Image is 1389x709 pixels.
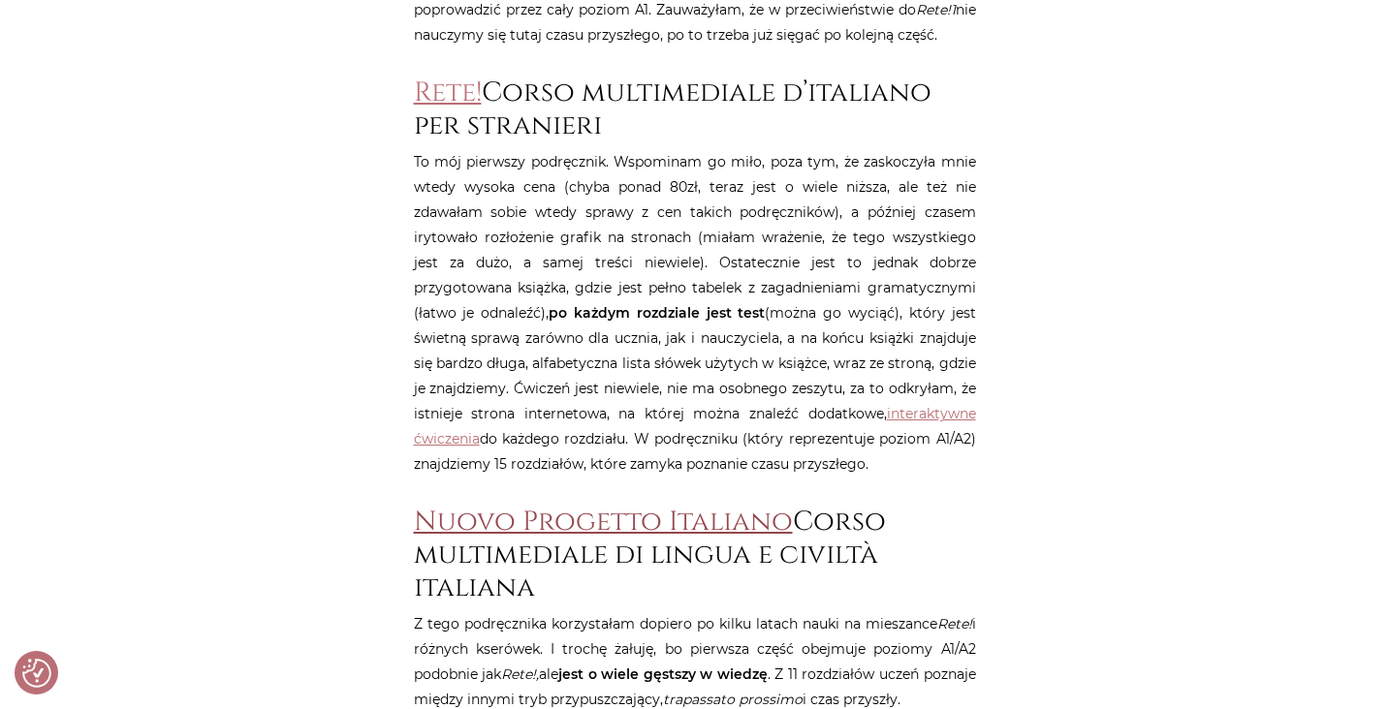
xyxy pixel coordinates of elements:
a: Nuovo Progetto Italiano [414,504,793,539]
h2: Corso multimediale di lingua e civiltà italiana [414,506,976,603]
p: To mój pierwszy podręcznik. Wspominam go miło, poza tym, że zaskoczyła mnie wtedy wysoka cena (ch... [414,149,976,477]
button: Preferencje co do zgód [22,659,51,688]
h2: Corso multimediale d’italiano per stranieri [414,77,976,141]
a: Rete! [414,75,482,110]
img: Revisit consent button [22,659,51,688]
em: Rete! [937,615,972,632]
em: Rete!1 [916,1,956,18]
em: trapassato prossimo [663,691,803,708]
strong: po każdym rozdziale jest test [549,304,765,322]
em: Rete!, [501,665,539,683]
strong: jest o wiele gęstszy w wiedzę [558,665,768,683]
